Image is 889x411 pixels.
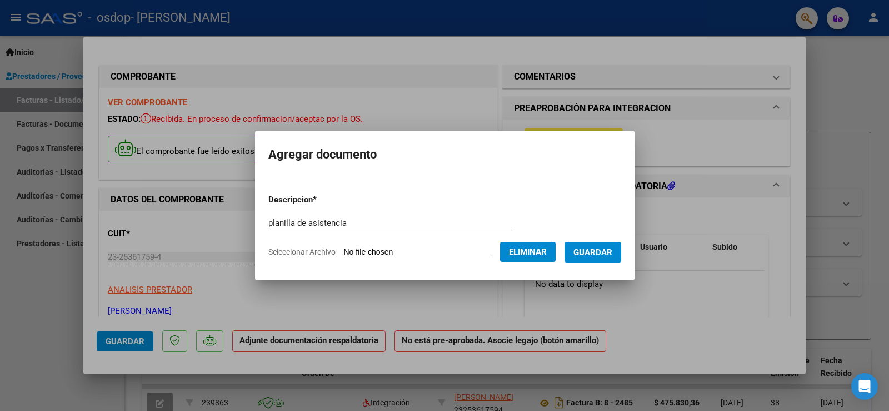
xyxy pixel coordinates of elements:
[268,144,621,165] h2: Agregar documento
[573,247,612,258] span: Guardar
[268,247,336,256] span: Seleccionar Archivo
[500,242,556,262] button: Eliminar
[509,247,547,257] span: Eliminar
[268,194,374,206] p: Descripcion
[565,242,621,263] button: Guardar
[851,373,878,400] div: Open Intercom Messenger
